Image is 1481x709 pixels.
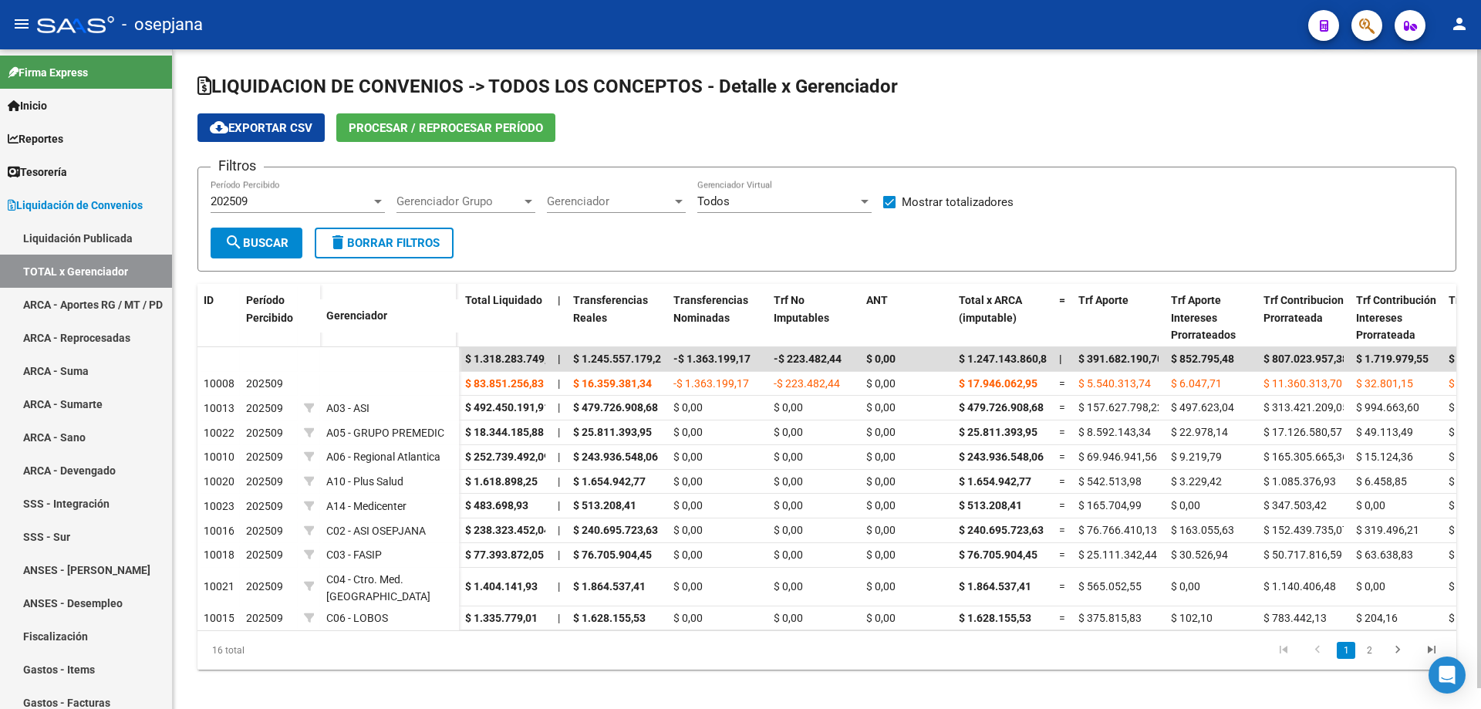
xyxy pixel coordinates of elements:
[8,164,67,181] span: Tesorería
[204,402,234,414] span: 10013
[774,549,803,561] span: $ 0,00
[866,612,896,624] span: $ 0,00
[558,377,560,390] span: |
[866,377,896,390] span: $ 0,00
[1449,499,1478,511] span: $ 0,00
[1165,284,1257,352] datatable-header-cell: Trf Aporte Intereses Prorrateados
[1059,294,1065,306] span: =
[465,451,550,463] span: $ 252.739.492,09
[1171,475,1222,488] span: $ 3.229,42
[465,499,528,511] span: $ 483.698,93
[1360,642,1378,659] a: 2
[567,284,667,352] datatable-header-cell: Transferencias Reales
[1334,637,1358,663] li: page 1
[1263,499,1327,511] span: $ 347.503,42
[240,284,298,349] datatable-header-cell: Período Percibido
[866,499,896,511] span: $ 0,00
[959,524,1044,536] span: $ 240.695.723,63
[204,525,234,537] span: 10016
[573,580,646,593] span: $ 1.864.537,41
[1356,524,1419,536] span: $ 319.496,21
[1171,426,1228,438] span: $ 22.978,14
[774,294,829,324] span: Trf No Imputables
[1059,612,1065,624] span: =
[959,353,1053,365] span: $ 1.247.143.860,87
[326,549,382,561] span: C03 - FASIP
[1171,353,1234,365] span: $ 852.795,48
[326,475,403,488] span: A10 - Plus Salud
[959,475,1031,488] span: $ 1.654.942,77
[558,294,561,306] span: |
[673,377,749,390] span: -$ 1.363.199,17
[329,236,440,250] span: Borrar Filtros
[673,475,703,488] span: $ 0,00
[246,549,283,561] span: 202509
[959,377,1037,390] span: $ 17.946.062,95
[326,427,444,439] span: A05 - GRUPO PREMEDIC
[774,426,803,438] span: $ 0,00
[959,580,1031,593] span: $ 1.864.537,41
[459,284,552,352] datatable-header-cell: Total Liquidado
[1171,294,1236,342] span: Trf Aporte Intereses Prorrateados
[246,451,283,463] span: 202509
[465,549,544,561] span: $ 77.393.872,05
[12,15,31,33] mat-icon: menu
[1059,475,1065,488] span: =
[210,121,312,135] span: Exportar CSV
[573,612,646,624] span: $ 1.628.155,53
[204,500,234,512] span: 10023
[1263,401,1348,414] span: $ 313.421.209,05
[1078,580,1142,593] span: $ 565.052,55
[558,549,560,561] span: |
[959,294,1022,324] span: Total x ARCA (imputable)
[667,284,767,352] datatable-header-cell: Transferencias Nominadas
[673,499,703,511] span: $ 0,00
[673,612,703,624] span: $ 0,00
[246,294,293,324] span: Período Percibido
[866,580,896,593] span: $ 0,00
[326,451,440,463] span: A06 - Regional Atlantica
[1356,377,1413,390] span: $ 32.801,15
[573,377,652,390] span: $ 16.359.381,34
[1171,580,1200,593] span: $ 0,00
[211,155,264,177] h3: Filtros
[1059,580,1065,593] span: =
[1078,451,1157,463] span: $ 69.946.941,56
[204,612,234,624] span: 10015
[673,580,703,593] span: $ 0,00
[211,194,248,208] span: 202509
[573,294,648,324] span: Transferencias Reales
[1450,15,1469,33] mat-icon: person
[673,353,751,365] span: -$ 1.363.199,17
[959,549,1037,561] span: $ 76.705.904,45
[1171,377,1222,390] span: $ 6.047,71
[465,612,538,624] span: $ 1.335.779,01
[1356,612,1398,624] span: $ 204,16
[573,451,658,463] span: $ 243.936.548,06
[1059,499,1065,511] span: =
[673,524,703,536] span: $ 0,00
[465,580,538,593] span: $ 1.404.141,93
[866,451,896,463] span: $ 0,00
[465,294,542,306] span: Total Liquidado
[246,427,283,439] span: 202509
[1263,377,1342,390] span: $ 11.360.313,70
[204,377,234,390] span: 10008
[1171,549,1228,561] span: $ 30.526,94
[204,475,234,488] span: 10020
[558,499,560,511] span: |
[866,353,896,365] span: $ 0,00
[1263,294,1344,324] span: Trf Contribucion Prorrateada
[122,8,203,42] span: - osepjana
[349,121,543,135] span: Procesar / Reprocesar período
[8,97,47,114] span: Inicio
[774,499,803,511] span: $ 0,00
[697,194,730,208] span: Todos
[204,427,234,439] span: 10022
[1078,612,1142,624] span: $ 375.815,83
[246,500,283,512] span: 202509
[326,612,388,624] span: C06 - LOBOS
[1356,499,1385,511] span: $ 0,00
[673,426,703,438] span: $ 0,00
[8,64,88,81] span: Firma Express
